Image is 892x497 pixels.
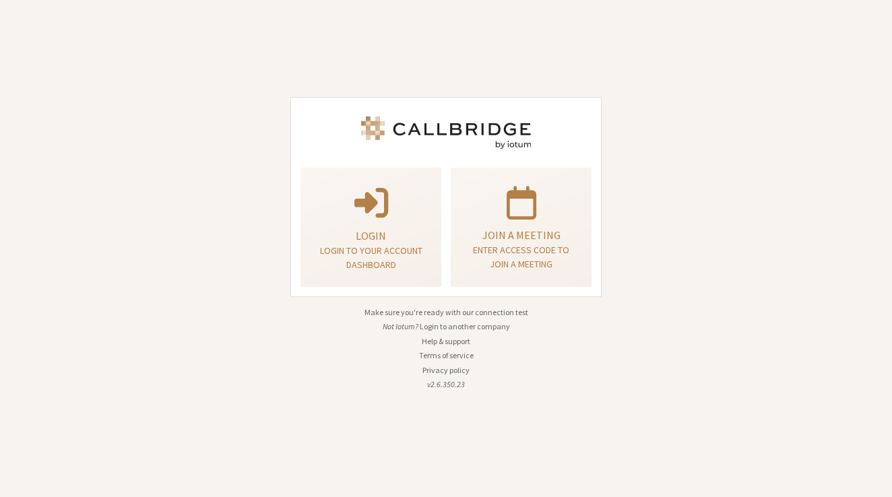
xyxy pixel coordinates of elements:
[364,307,528,317] a: Make sure you're ready with our connection test
[420,321,510,333] button: Login to another company
[317,244,424,272] p: Login to your account dashboard
[451,168,592,287] a: Join a meetingEnter access code to join a meeting
[317,228,424,244] p: Login
[358,117,534,149] img: Iotum
[468,244,575,272] p: Enter access code to join a meeting
[300,168,441,287] button: LoginLogin to your account dashboard
[290,378,602,391] li: v2.6.350.23
[419,350,474,360] a: Terms of service
[422,365,470,375] a: Privacy policy
[468,228,575,244] p: Join a meeting
[422,336,470,346] a: Help & support
[290,321,602,333] li: Not Iotum?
